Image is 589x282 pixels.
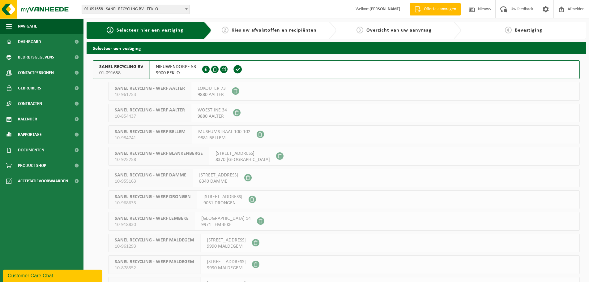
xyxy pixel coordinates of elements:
span: 9971 LEMBEKE [201,222,251,228]
span: 1 [107,27,113,33]
span: MUSEUMSTRAAT 100-102 [198,129,250,135]
span: [STREET_ADDRESS] [216,150,270,157]
span: 2 [222,27,228,33]
span: Offerte aanvragen [422,6,458,12]
button: SANEL RECYCLING BV 01-091658 NIEUWENDORPE 539900 EEKLO [93,60,580,79]
span: 4 [505,27,512,33]
iframe: chat widget [3,268,103,282]
span: 10-878352 [115,265,194,271]
span: Bevestiging [515,28,542,33]
span: Bedrijfsgegevens [18,50,54,65]
span: SANEL RECYCLING - WERF MALDEGEM [115,259,194,265]
span: [GEOGRAPHIC_DATA] 14 [201,215,251,222]
span: 9881 BELLEM [198,135,250,141]
span: LOKOUTER 73 [198,85,226,92]
span: SANEL RECYCLING - WERF AALTER [115,85,185,92]
span: 9990 MALDEGEM [207,265,246,271]
h2: Selecteer een vestiging [87,42,586,54]
span: 8370 [GEOGRAPHIC_DATA] [216,157,270,163]
span: 9900 EEKLO [156,70,196,76]
span: [STREET_ADDRESS] [203,194,242,200]
span: Contactpersonen [18,65,54,80]
span: Overzicht van uw aanvraag [366,28,432,33]
span: SANEL RECYCLING - WERF LEMBEKE [115,215,189,222]
span: NIEUWENDORPE 53 [156,64,196,70]
span: [STREET_ADDRESS] [207,259,246,265]
span: 10-854437 [115,113,185,119]
span: SANEL RECYCLING BV [99,64,143,70]
span: SANEL RECYCLING - WERF BLANKENBERGE [115,150,203,157]
span: Selecteer hier een vestiging [117,28,183,33]
span: 3 [356,27,363,33]
span: 10-968633 [115,200,191,206]
span: WOESTIJNE 34 [198,107,227,113]
span: Kalender [18,111,37,127]
strong: [PERSON_NAME] [369,7,400,11]
span: 10-961293 [115,243,194,249]
span: 9990 MALDEGEM [207,243,246,249]
span: 01-091658 [99,70,143,76]
span: SANEL RECYCLING - WERF DRONGEN [115,194,191,200]
span: 8340 DAMME [199,178,238,184]
span: 10-955163 [115,178,186,184]
span: 01-091658 - SANEL RECYCLING BV - EEKLO [82,5,190,14]
span: 10-961753 [115,92,185,98]
span: 9880 AALTER [198,113,227,119]
span: Acceptatievoorwaarden [18,173,68,189]
span: 9031 DRONGEN [203,200,242,206]
span: Gebruikers [18,80,41,96]
span: [STREET_ADDRESS] [199,172,238,178]
span: SANEL RECYCLING - WERF MALDEGEM [115,237,194,243]
span: SANEL RECYCLING - WERF DAMME [115,172,186,178]
span: Rapportage [18,127,42,142]
span: 10-925258 [115,157,203,163]
span: Kies uw afvalstoffen en recipiënten [232,28,317,33]
span: Navigatie [18,19,37,34]
span: SANEL RECYCLING - WERF AALTER [115,107,185,113]
span: [STREET_ADDRESS] [207,237,246,243]
span: 10-984741 [115,135,186,141]
span: 9880 AALTER [198,92,226,98]
span: SANEL RECYCLING - WERF BELLEM [115,129,186,135]
span: 10-918830 [115,222,189,228]
a: Offerte aanvragen [410,3,461,15]
span: Documenten [18,142,44,158]
span: Dashboard [18,34,41,50]
span: Product Shop [18,158,46,173]
span: Contracten [18,96,42,111]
